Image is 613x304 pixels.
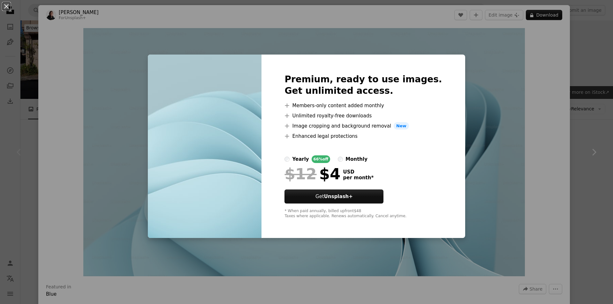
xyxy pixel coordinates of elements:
input: monthly [338,157,343,162]
li: Enhanced legal protections [284,132,442,140]
div: 66% off [312,155,330,163]
span: New [394,122,409,130]
img: premium_photo-1669981123704-5836330e3ddd [148,55,261,238]
li: Unlimited royalty-free downloads [284,112,442,120]
span: per month * [343,175,374,181]
button: GetUnsplash+ [284,189,383,204]
span: $12 [284,166,316,182]
input: yearly66%off [284,157,290,162]
div: * When paid annually, billed upfront $48 Taxes where applicable. Renews automatically. Cancel any... [284,209,442,219]
li: Image cropping and background removal [284,122,442,130]
div: yearly [292,155,309,163]
strong: Unsplash+ [324,194,353,199]
div: monthly [345,155,367,163]
span: USD [343,169,374,175]
h2: Premium, ready to use images. Get unlimited access. [284,74,442,97]
li: Members-only content added monthly [284,102,442,109]
div: $4 [284,166,340,182]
